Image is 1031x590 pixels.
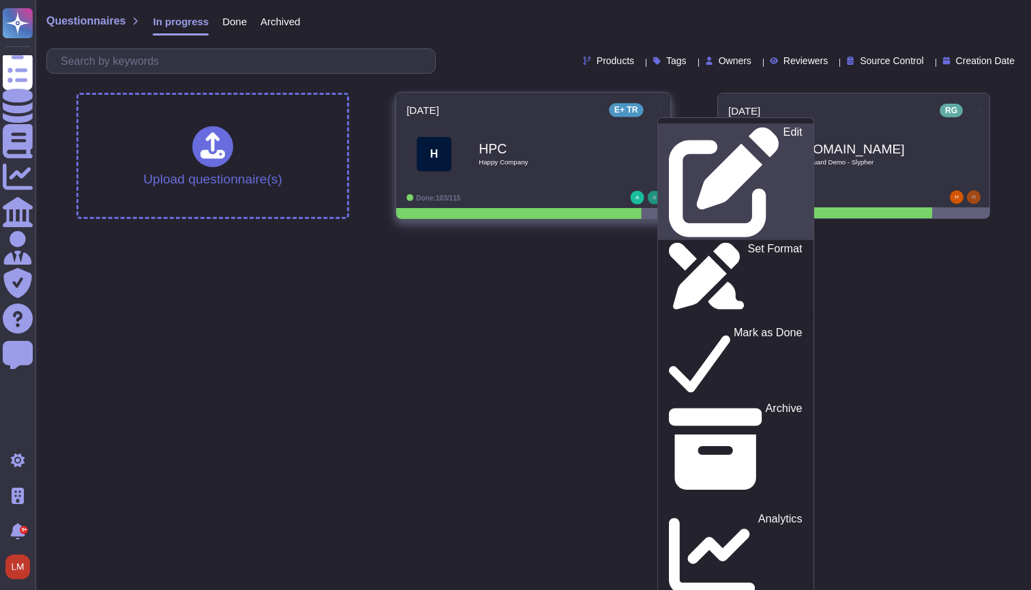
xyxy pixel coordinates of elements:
span: In progress [153,16,209,27]
img: user [950,190,963,204]
span: UpGuard Demo - Slypher [800,159,936,166]
img: user [630,191,644,205]
span: [DATE] [728,106,760,116]
img: user [967,190,981,204]
b: [DOMAIN_NAME] [800,143,936,156]
p: Set Format [748,244,803,310]
input: Search by keywords [54,49,435,73]
div: Upload questionnaire(s) [143,126,282,186]
span: Reviewers [783,56,828,65]
a: Mark as Done [658,324,813,400]
span: [DATE] [406,105,439,115]
span: Done [222,16,247,27]
p: Mark as Done [734,327,803,397]
button: user [3,552,40,582]
span: Archived [260,16,300,27]
span: Source Control [860,56,923,65]
span: Done: 103/115 [416,194,460,201]
div: RG [940,104,963,117]
div: E+ TR [609,103,644,117]
img: user [648,191,661,205]
span: Owners [719,56,751,65]
div: H [417,136,451,171]
span: Tags [666,56,687,65]
span: Products [597,56,634,65]
div: 9+ [20,526,28,534]
a: Edit [658,123,813,240]
p: Archive [766,403,803,496]
b: HPC [479,142,616,155]
a: Set Format [658,240,813,312]
img: user [5,555,30,579]
span: Creation Date [956,56,1015,65]
span: Questionnaires [46,16,125,27]
p: Edit [783,127,803,237]
span: Happy Company [479,159,616,166]
a: Archive [658,400,813,499]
